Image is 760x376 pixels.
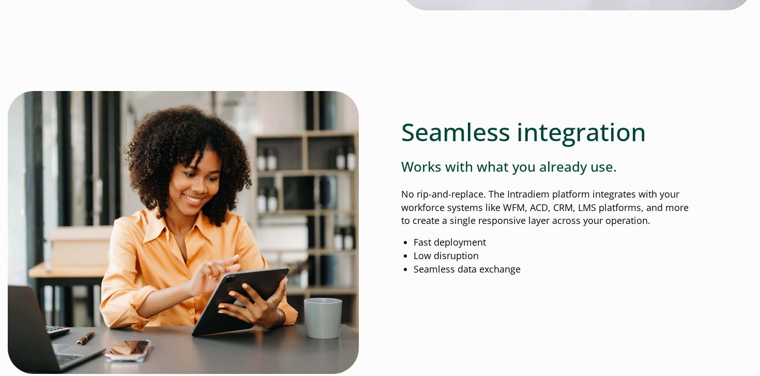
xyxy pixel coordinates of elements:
p: No rip-and-replace. The Intradiem platform integrates with your workforce systems like WFM, ACD, ... [401,188,698,228]
li: Low disruption [414,249,698,263]
li: Seamless data exchange [414,263,698,276]
img: Intradiem Platform Seemless Integration [8,91,359,374]
h3: Works with what you already use. [401,159,698,175]
h2: Seamless integration [401,117,698,147]
li: Fast deployment [414,236,698,249]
